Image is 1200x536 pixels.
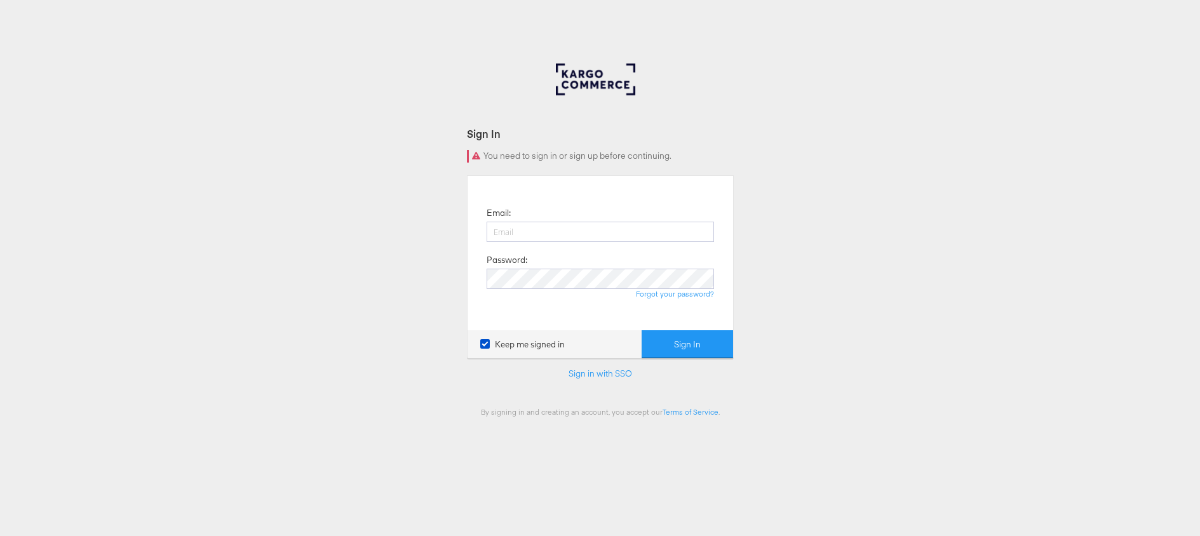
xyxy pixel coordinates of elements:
a: Terms of Service [663,407,718,417]
a: Forgot your password? [636,289,714,298]
label: Email: [487,207,511,219]
div: Sign In [467,126,734,141]
label: Keep me signed in [480,338,565,351]
button: Sign In [642,330,733,359]
div: By signing in and creating an account, you accept our . [467,407,734,417]
a: Sign in with SSO [569,368,632,379]
input: Email [487,222,714,242]
label: Password: [487,254,527,266]
div: You need to sign in or sign up before continuing. [467,150,734,163]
